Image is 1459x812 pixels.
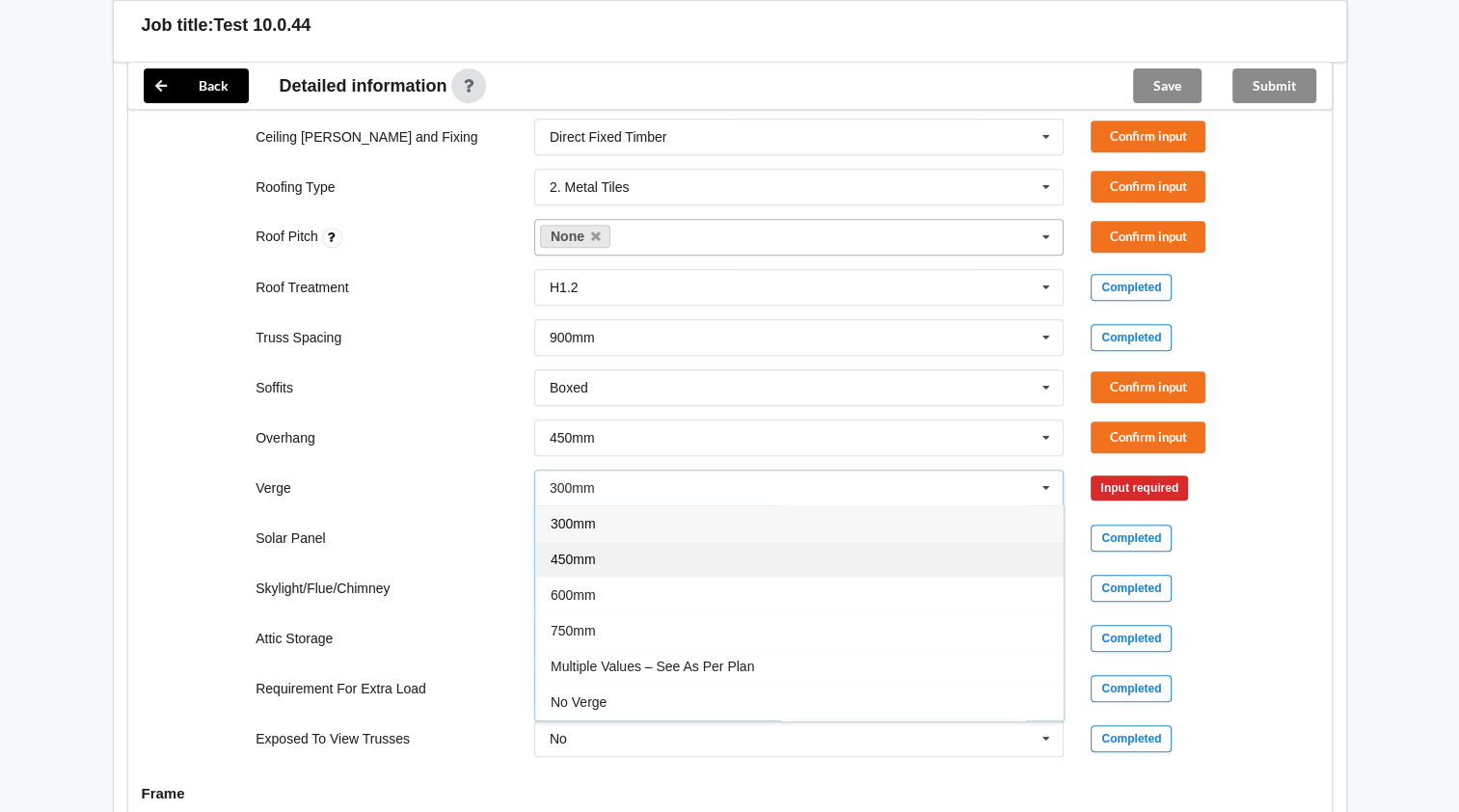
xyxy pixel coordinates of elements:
button: Confirm input [1091,171,1205,203]
span: 450mm [551,552,596,567]
label: Soffits [256,380,293,395]
span: 300mm [551,516,596,531]
span: Detailed information [280,77,447,95]
div: Input required [1091,475,1188,501]
div: 450mm [550,431,595,445]
label: Roof Pitch [256,229,321,244]
h4: Frame [142,784,1318,802]
label: Requirement For Extra Load [256,681,426,696]
h3: Test 10.0.44 [214,14,311,37]
div: Boxed [550,381,588,394]
label: Solar Panel [256,530,325,546]
button: Back [144,68,249,103]
a: None [540,225,611,248]
div: Completed [1091,274,1172,301]
div: Completed [1091,324,1172,351]
div: Completed [1091,575,1172,602]
button: Confirm input [1091,421,1205,453]
label: Ceiling [PERSON_NAME] and Fixing [256,129,477,145]
span: Multiple Values – See As Per Plan [551,659,754,674]
div: Direct Fixed Timber [550,130,666,144]
div: No [550,732,567,745]
h3: Job title: [142,14,214,37]
div: 900mm [550,331,595,344]
div: Completed [1091,675,1172,702]
label: Skylight/Flue/Chimney [256,581,390,596]
label: Verge [256,480,291,496]
label: Truss Spacing [256,330,341,345]
div: Completed [1091,625,1172,652]
div: Completed [1091,725,1172,752]
span: No Verge [551,694,607,710]
div: 2. Metal Tiles [550,180,629,194]
span: 600mm [551,587,596,603]
label: Overhang [256,430,314,446]
div: H1.2 [550,281,579,294]
button: Confirm input [1091,371,1205,403]
label: Exposed To View Trusses [256,731,410,746]
button: Confirm input [1091,121,1205,152]
button: Confirm input [1091,221,1205,253]
span: 750mm [551,623,596,638]
div: Completed [1091,525,1172,552]
label: Roofing Type [256,179,335,195]
label: Roof Treatment [256,280,349,295]
label: Attic Storage [256,631,333,646]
